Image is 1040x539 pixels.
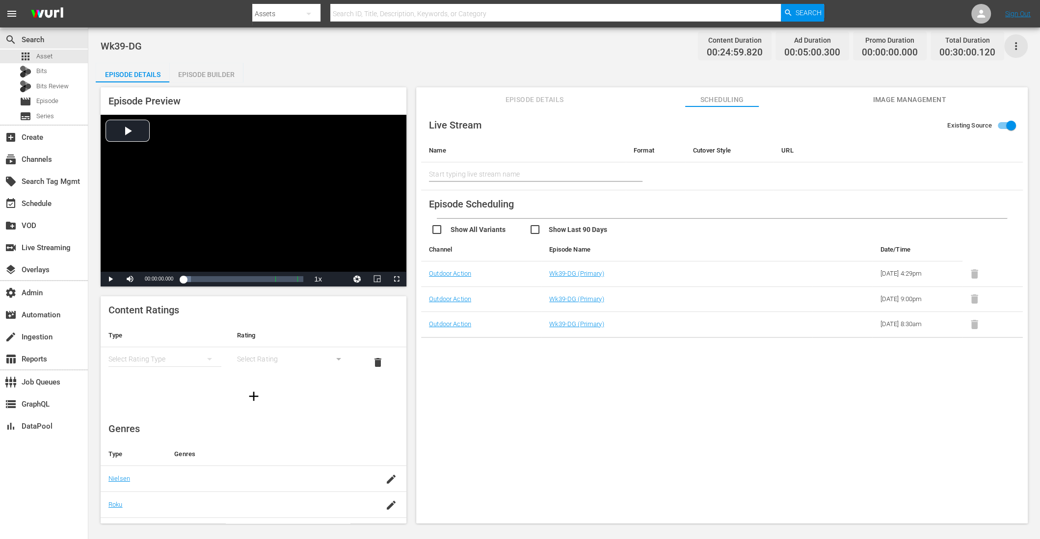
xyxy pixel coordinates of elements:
td: [DATE] 4:29pm [872,261,962,287]
span: 00:00:00.000 [145,276,173,282]
div: Episode Details [96,63,169,86]
span: Episode Details [498,94,571,106]
span: Search [5,34,17,46]
button: delete [366,351,390,374]
span: 00:24:59.820 [707,47,763,58]
a: Wk39-DG (Primary) [549,270,604,277]
button: Mute [120,272,140,286]
div: Video Player [101,115,406,286]
span: Existing Source [947,121,992,130]
span: Episode Scheduling [429,198,514,210]
a: Outdoor Action [429,320,471,328]
th: URL [773,139,1007,162]
span: Live Stream [429,119,481,131]
a: Wk39-DG (Primary) [549,295,604,303]
span: Job Queues [5,376,17,388]
img: ans4CAIJ8jUAAAAAAAAAAAAAAAAAAAAAAAAgQb4GAAAAAAAAAAAAAAAAAAAAAAAAJMjXAAAAAAAAAAAAAAAAAAAAAAAAgAT5G... [24,2,71,26]
span: delete [372,357,384,368]
span: 00:30:00.120 [939,47,995,58]
th: Channel [421,238,541,261]
div: Promo Duration [862,33,918,47]
a: Sign Out [1005,10,1031,18]
div: Content Duration [707,33,763,47]
button: Picture-in-Picture [367,272,387,286]
button: Fullscreen [387,272,406,286]
span: Episode [36,96,58,106]
span: Image Management [873,94,946,106]
td: [DATE] 8:30am [872,312,962,337]
a: Outdoor Action [429,295,471,303]
th: Episode Name [541,238,812,261]
div: Progress Bar [183,276,303,282]
span: Admin [5,287,17,299]
span: 00:05:00.300 [784,47,840,58]
th: Cutover Style [685,139,773,162]
span: Scheduling [685,94,759,106]
span: Channels [5,154,17,165]
span: DataPool [5,420,17,432]
th: Name [421,139,626,162]
span: Bits [36,66,47,76]
div: Episode Builder [169,63,243,86]
button: Jump To Time [347,272,367,286]
span: menu [6,8,18,20]
a: Roku [108,501,123,508]
button: Play [101,272,120,286]
span: Search [796,4,822,22]
div: Bits [20,66,31,77]
a: Nielsen [108,475,130,482]
div: Bits Review [20,80,31,92]
span: Episode [20,96,31,107]
span: Series [36,111,54,121]
span: Episode Preview [108,95,181,107]
span: Automation [5,309,17,321]
th: Date/Time [872,238,962,261]
button: Search [781,4,824,22]
span: Content Ratings [108,304,179,316]
span: VOD [5,220,17,231]
span: Asset [20,51,31,62]
th: Rating [229,324,358,347]
span: 00:00:00.000 [862,47,918,58]
a: Outdoor Action [429,270,471,277]
span: Wk39-DG [101,40,142,52]
div: Total Duration [939,33,995,47]
span: Series [20,110,31,122]
th: Type [101,442,166,466]
span: Asset [36,51,53,61]
button: Episode Details [96,63,169,82]
span: GraphQL [5,398,17,410]
button: Playback Rate [308,272,328,286]
td: [DATE] 9:00pm [872,286,962,312]
span: Search Tag Mgmt [5,176,17,187]
div: Ad Duration [784,33,840,47]
button: Episode Builder [169,63,243,82]
a: Wk39-DG (Primary) [549,320,604,328]
span: Bits Review [36,81,69,91]
span: Create [5,131,17,143]
span: Reports [5,353,17,365]
span: Ingestion [5,331,17,343]
th: Type [101,324,229,347]
span: Live Streaming [5,242,17,254]
th: Format [626,139,685,162]
span: Schedule [5,198,17,209]
th: Genres [166,442,374,466]
span: Genres [108,423,140,435]
span: Overlays [5,264,17,276]
table: simple table [101,324,406,378]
